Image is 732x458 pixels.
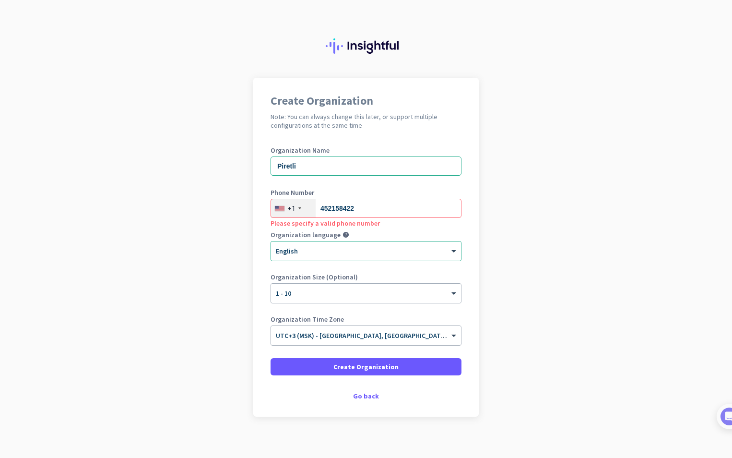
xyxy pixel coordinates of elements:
button: Create Organization [271,358,461,375]
span: Please specify a valid phone number [271,219,380,228]
img: Insightful [326,38,406,54]
input: What is the name of your organization? [271,157,461,176]
input: 201-555-0123 [271,199,461,218]
label: Organization Time Zone [271,316,461,323]
label: Organization Size (Optional) [271,274,461,280]
div: +1 [287,204,295,213]
span: Create Organization [333,362,399,372]
div: Go back [271,393,461,399]
label: Organization Name [271,147,461,154]
h2: Note: You can always change this later, or support multiple configurations at the same time [271,112,461,130]
h1: Create Organization [271,95,461,107]
label: Phone Number [271,189,461,196]
label: Organization language [271,231,341,238]
i: help [342,231,349,238]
